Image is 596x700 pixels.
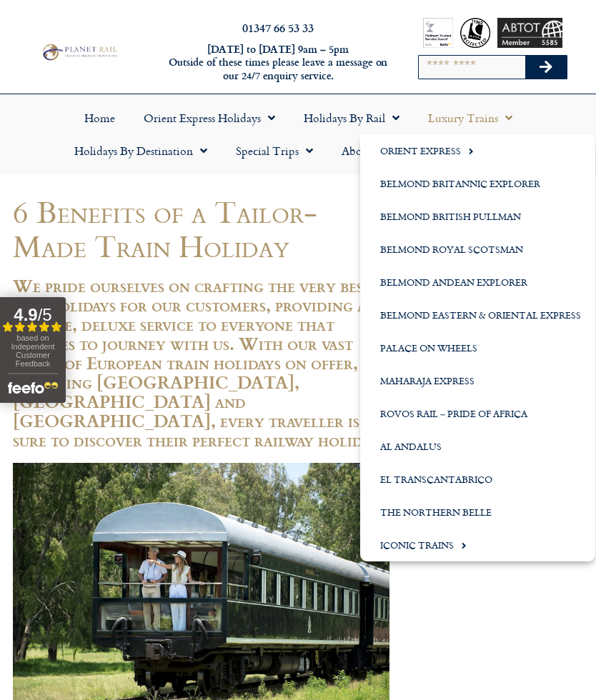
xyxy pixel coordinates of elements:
[360,266,595,299] a: Belmond Andean Explorer
[129,101,289,134] a: Orient Express Holidays
[360,364,595,397] a: Maharaja Express
[13,276,389,449] h2: We pride ourselves on crafting the very best rail holidays for our customers, providing a bespoke...
[360,233,595,266] a: Belmond Royal Scotsman
[360,397,595,430] a: Rovos Rail – Pride of Africa
[360,529,595,561] a: Iconic Trains
[360,430,595,463] a: Al Andalus
[360,463,595,496] a: El Transcantabrico
[360,167,595,200] a: Belmond Britannic Explorer
[162,43,394,83] h6: [DATE] to [DATE] 9am – 5pm Outside of these times please leave a message on our 24/7 enquiry serv...
[289,101,414,134] a: Holidays by Rail
[360,496,595,529] a: The Northern Belle
[242,19,314,36] a: 01347 66 53 33
[60,134,222,167] a: Holidays by Destination
[70,101,129,134] a: Home
[7,101,589,167] nav: Menu
[327,134,417,167] a: About Us
[360,134,595,561] ul: Luxury Trains
[222,134,327,167] a: Special Trips
[360,299,595,331] a: Belmond Eastern & Oriental Express
[39,42,119,61] img: Planet Rail Train Holidays Logo
[525,56,567,79] button: Search
[414,101,527,134] a: Luxury Trains
[13,195,389,263] h1: 6 Benefits of a Tailor-Made Train Holiday
[360,134,595,167] a: Orient Express
[360,200,595,233] a: Belmond British Pullman
[360,331,595,364] a: Palace on Wheels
